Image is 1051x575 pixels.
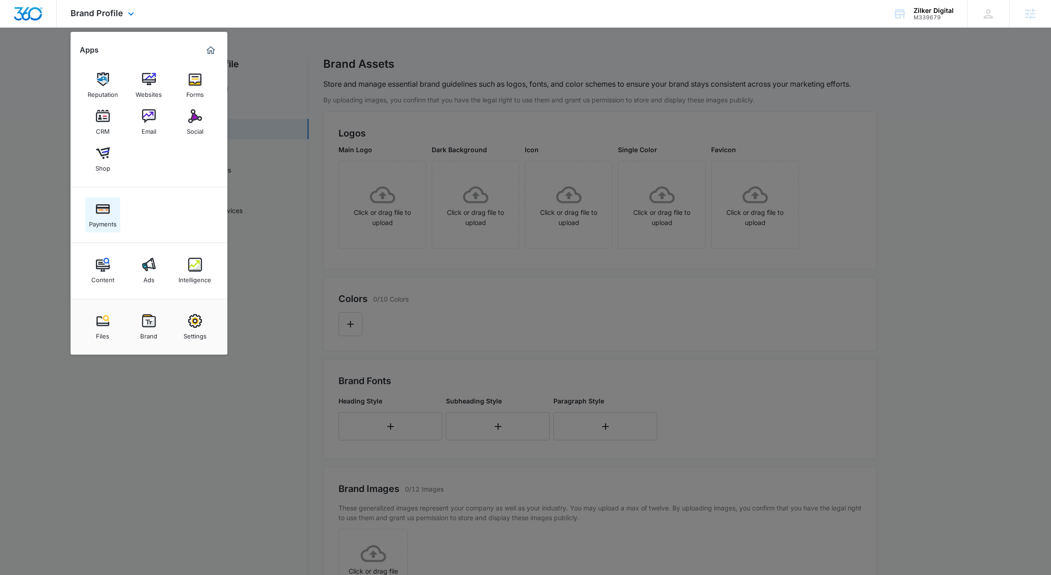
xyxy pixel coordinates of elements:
[186,86,204,98] div: Forms
[80,46,99,54] h2: Apps
[96,328,109,340] div: Files
[178,68,213,103] a: Forms
[184,328,207,340] div: Settings
[88,86,118,98] div: Reputation
[71,8,123,18] span: Brand Profile
[178,309,213,344] a: Settings
[96,123,110,135] div: CRM
[85,197,120,232] a: Payments
[136,86,162,98] div: Websites
[914,14,954,21] div: account id
[187,123,203,135] div: Social
[85,309,120,344] a: Files
[89,216,117,228] div: Payments
[178,272,211,284] div: Intelligence
[203,43,218,58] a: Marketing 360® Dashboard
[85,142,120,177] a: Shop
[95,160,110,172] div: Shop
[85,253,120,288] a: Content
[140,328,157,340] div: Brand
[85,105,120,140] a: CRM
[178,253,213,288] a: Intelligence
[91,272,114,284] div: Content
[85,68,120,103] a: Reputation
[131,309,166,344] a: Brand
[131,68,166,103] a: Websites
[143,272,154,284] div: Ads
[131,105,166,140] a: Email
[131,253,166,288] a: Ads
[142,123,156,135] div: Email
[178,105,213,140] a: Social
[914,7,954,14] div: account name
